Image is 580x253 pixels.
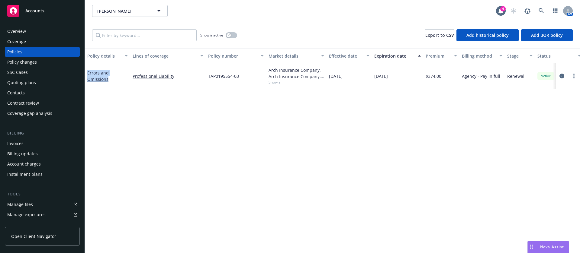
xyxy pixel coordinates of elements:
span: Agency - Pay in full [462,73,500,79]
div: Billing method [462,53,496,59]
div: Expiration date [374,53,414,59]
a: Start snowing [507,5,520,17]
button: Lines of coverage [130,49,206,63]
a: Search [535,5,547,17]
div: Installment plans [7,169,43,179]
div: Account charges [7,159,41,169]
span: Show all [269,80,324,85]
div: 4 [500,6,506,11]
button: Expiration date [372,49,423,63]
span: [DATE] [329,73,343,79]
span: TAP0195554-03 [208,73,239,79]
button: Billing method [459,49,505,63]
a: Manage exposures [5,210,80,220]
span: Export to CSV [425,32,454,38]
div: SSC Cases [7,68,28,77]
span: Open Client Navigator [11,233,56,239]
div: Quoting plans [7,78,36,87]
div: Lines of coverage [133,53,197,59]
div: Stage [507,53,526,59]
input: Filter by keyword... [92,29,197,41]
a: Manage certificates [5,220,80,230]
div: Policy changes [7,57,37,67]
button: Premium [423,49,459,63]
a: Coverage [5,37,80,46]
span: Active [540,73,552,79]
a: Installment plans [5,169,80,179]
button: Nova Assist [527,241,569,253]
button: [PERSON_NAME] [92,5,168,17]
button: Add historical policy [456,29,519,41]
span: Nova Assist [540,244,564,249]
div: Effective date [329,53,363,59]
span: Add historical policy [466,32,509,38]
span: Add BOR policy [531,32,563,38]
a: circleInformation [558,72,565,80]
div: Arch Insurance Company, Arch Insurance Company, Affinity [269,67,324,80]
button: Export to CSV [425,29,454,41]
div: Market details [269,53,317,59]
span: [DATE] [374,73,388,79]
div: Tools [5,191,80,197]
div: Overview [7,27,26,36]
span: [PERSON_NAME] [97,8,150,14]
a: Accounts [5,2,80,19]
a: SSC Cases [5,68,80,77]
div: Billing [5,130,80,136]
a: Errors and Omissions [87,70,109,82]
a: Account charges [5,159,80,169]
div: Premium [426,53,450,59]
button: Market details [266,49,327,63]
div: Policy number [208,53,257,59]
a: Invoices [5,139,80,148]
div: Manage exposures [7,210,46,220]
div: Policy details [87,53,121,59]
div: Status [537,53,574,59]
a: Professional Liability [133,73,203,79]
a: Switch app [549,5,561,17]
a: Policy changes [5,57,80,67]
div: Contract review [7,98,39,108]
a: Manage files [5,200,80,209]
span: Show inactive [200,33,223,38]
div: Manage files [7,200,33,209]
button: Stage [505,49,535,63]
span: Renewal [507,73,524,79]
button: Add BOR policy [521,29,573,41]
div: Coverage [7,37,26,46]
a: Contract review [5,98,80,108]
div: Drag to move [528,241,535,253]
div: Invoices [7,139,24,148]
button: Policy number [206,49,266,63]
a: more [570,72,578,80]
span: Accounts [25,8,44,13]
a: Quoting plans [5,78,80,87]
div: Manage certificates [7,220,47,230]
div: Billing updates [7,149,38,159]
div: Coverage gap analysis [7,109,52,118]
div: Contacts [7,88,25,98]
button: Effective date [327,49,372,63]
span: $374.00 [426,73,441,79]
a: Policies [5,47,80,57]
a: Contacts [5,88,80,98]
a: Billing updates [5,149,80,159]
a: Report a Bug [521,5,533,17]
div: Policies [7,47,22,57]
a: Overview [5,27,80,36]
a: Coverage gap analysis [5,109,80,118]
button: Policy details [85,49,130,63]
